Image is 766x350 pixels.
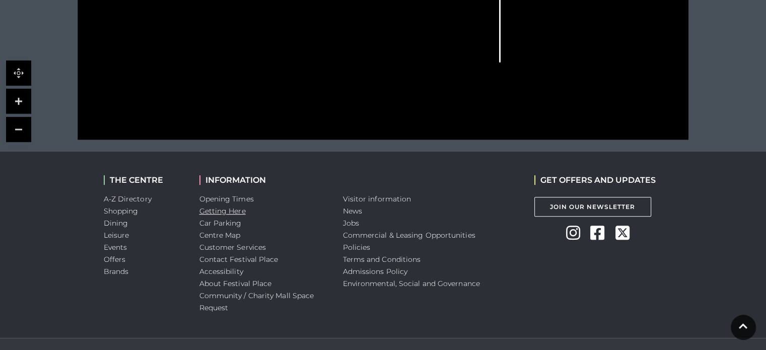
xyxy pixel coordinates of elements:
[199,175,328,185] h2: INFORMATION
[343,231,475,240] a: Commercial & Leasing Opportunities
[199,206,246,216] a: Getting Here
[343,243,371,252] a: Policies
[343,255,421,264] a: Terms and Conditions
[199,194,254,203] a: Opening Times
[343,219,359,228] a: Jobs
[199,279,272,288] a: About Festival Place
[199,219,242,228] a: Car Parking
[104,194,152,203] a: A-Z Directory
[104,219,128,228] a: Dining
[343,206,362,216] a: News
[199,267,243,276] a: Accessibility
[199,231,241,240] a: Centre Map
[199,291,314,312] a: Community / Charity Mall Space Request
[199,255,278,264] a: Contact Festival Place
[104,267,129,276] a: Brands
[343,194,411,203] a: Visitor information
[104,231,129,240] a: Leisure
[104,243,127,252] a: Events
[343,267,408,276] a: Admissions Policy
[199,243,266,252] a: Customer Services
[104,255,126,264] a: Offers
[343,279,480,288] a: Environmental, Social and Governance
[534,197,651,217] a: Join Our Newsletter
[104,175,184,185] h2: THE CENTRE
[104,206,138,216] a: Shopping
[534,175,656,185] h2: GET OFFERS AND UPDATES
